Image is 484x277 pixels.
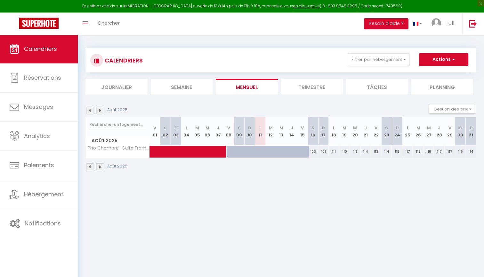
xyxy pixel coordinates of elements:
[107,163,127,169] p: Août 2025
[24,161,54,169] span: Paiements
[281,79,343,94] li: Trimestre
[381,146,392,158] div: 114
[24,74,61,82] span: Réservations
[223,117,234,146] th: 08
[423,146,434,158] div: 118
[470,125,473,131] abbr: D
[238,125,241,131] abbr: S
[429,104,476,114] button: Gestion des prix
[216,79,278,94] li: Mensuel
[364,125,367,131] abbr: J
[416,125,420,131] abbr: M
[466,117,476,146] th: 31
[93,12,125,35] a: Chercher
[98,20,120,26] span: Chercher
[339,146,350,158] div: 110
[297,117,308,146] th: 15
[413,146,423,158] div: 118
[353,125,357,131] abbr: M
[19,18,59,29] img: Super Booking
[255,117,266,146] th: 11
[85,79,148,94] li: Journalier
[103,53,143,68] h3: CALENDRIERS
[371,117,382,146] th: 22
[381,117,392,146] th: 23
[322,125,325,131] abbr: D
[411,79,473,94] li: Planning
[455,146,466,158] div: 116
[339,117,350,146] th: 19
[392,117,402,146] th: 24
[350,146,360,158] div: 111
[445,117,455,146] th: 29
[402,146,413,158] div: 117
[269,125,273,131] abbr: M
[151,79,213,94] li: Semaine
[164,125,167,131] abbr: S
[171,117,181,146] th: 03
[459,125,462,131] abbr: S
[308,117,318,146] th: 16
[279,125,283,131] abbr: M
[186,125,188,131] abbr: L
[24,45,57,53] span: Calendriers
[318,146,329,158] div: 101
[318,117,329,146] th: 17
[25,219,61,227] span: Notifications
[329,117,339,146] th: 18
[202,117,213,146] th: 06
[455,117,466,146] th: 30
[301,125,304,131] abbr: V
[86,136,149,145] span: Août 2025
[291,125,293,131] abbr: J
[445,146,455,158] div: 117
[227,125,230,131] abbr: V
[87,146,151,151] span: Pho Chambre · Suite Framboise - Charme au [GEOGRAPHIC_DATA]
[265,117,276,146] th: 12
[371,146,382,158] div: 113
[438,125,440,131] abbr: J
[392,146,402,158] div: 115
[107,107,127,113] p: Août 2025
[153,125,156,131] abbr: V
[348,53,409,66] button: Filtrer par hébergement
[360,117,371,146] th: 21
[311,125,314,131] abbr: S
[195,125,199,131] abbr: M
[434,117,445,146] th: 28
[286,117,297,146] th: 14
[192,117,202,146] th: 05
[466,146,476,158] div: 114
[434,146,445,158] div: 117
[346,79,408,94] li: Tâches
[217,125,219,131] abbr: J
[375,125,377,131] abbr: V
[174,125,178,131] abbr: D
[402,117,413,146] th: 25
[360,146,371,158] div: 114
[89,119,146,130] input: Rechercher un logement...
[385,125,388,131] abbr: S
[160,117,171,146] th: 02
[427,12,462,35] a: ... Full
[234,117,245,146] th: 09
[213,117,223,146] th: 07
[248,125,251,131] abbr: D
[407,125,409,131] abbr: L
[423,117,434,146] th: 27
[24,132,50,140] span: Analytics
[206,125,209,131] abbr: M
[24,190,63,198] span: Hébergement
[343,125,346,131] abbr: M
[448,125,451,131] abbr: V
[293,3,320,9] a: en cliquant ici
[413,117,423,146] th: 26
[308,146,318,158] div: 103
[396,125,399,131] abbr: D
[350,117,360,146] th: 20
[333,125,335,131] abbr: L
[329,146,339,158] div: 111
[427,125,431,131] abbr: M
[24,103,53,111] span: Messages
[432,18,441,28] img: ...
